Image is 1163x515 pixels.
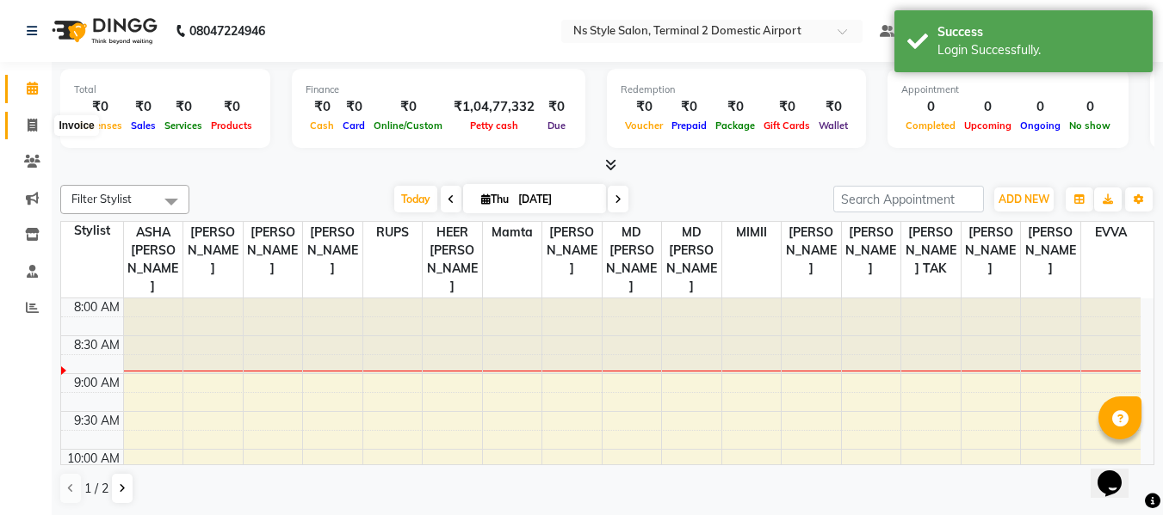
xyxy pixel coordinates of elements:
div: ₹0 [711,97,759,117]
span: Ongoing [1016,120,1065,132]
div: Redemption [621,83,852,97]
span: Wallet [814,120,852,132]
div: ₹0 [621,97,667,117]
div: 0 [1016,97,1065,117]
div: ₹0 [306,97,338,117]
span: 1 / 2 [84,480,108,498]
div: 0 [901,97,960,117]
span: EVVA [1081,222,1141,243]
div: 9:00 AM [71,374,123,392]
span: [PERSON_NAME] [962,222,1021,279]
span: Filter Stylist [71,192,132,205]
span: [PERSON_NAME] [782,222,841,279]
span: [PERSON_NAME] TAK [901,222,961,279]
input: Search Appointment [833,186,984,212]
span: ADD NEW [999,193,1049,205]
span: [PERSON_NAME] [1021,222,1080,279]
span: [PERSON_NAME] [842,222,901,279]
div: ₹0 [814,97,852,117]
span: ASHA [PERSON_NAME] [124,222,183,297]
div: 8:30 AM [71,336,123,354]
div: ₹0 [74,97,127,117]
span: Card [338,120,369,132]
iframe: chat widget [1091,446,1146,498]
div: 10:00 AM [64,450,123,468]
input: 2025-09-04 [513,187,599,212]
span: Petty cash [466,120,523,132]
button: ADD NEW [994,187,1054,212]
div: ₹0 [369,97,447,117]
div: Login Successfully. [937,41,1140,59]
div: Success [937,23,1140,41]
div: ₹0 [207,97,257,117]
div: Finance [306,83,572,97]
span: Voucher [621,120,667,132]
div: 0 [1065,97,1115,117]
div: ₹0 [127,97,160,117]
span: Gift Cards [759,120,814,132]
div: Stylist [61,222,123,240]
span: Today [394,186,437,212]
span: Online/Custom [369,120,447,132]
div: 0 [960,97,1016,117]
div: ₹0 [541,97,572,117]
span: Mamta [483,222,542,243]
div: Total [74,83,257,97]
span: Cash [306,120,338,132]
span: Due [543,120,570,132]
span: Products [207,120,257,132]
span: Thu [477,193,513,205]
span: MD [PERSON_NAME] [603,222,662,297]
div: Appointment [901,83,1115,97]
span: MIMII [722,222,782,243]
div: Invoice [54,115,98,136]
div: ₹0 [759,97,814,117]
img: logo [44,7,162,55]
span: Completed [901,120,960,132]
div: ₹0 [667,97,711,117]
span: [PERSON_NAME] [244,222,303,279]
span: RUPS [363,222,423,243]
span: Upcoming [960,120,1016,132]
span: Sales [127,120,160,132]
span: [PERSON_NAME] [542,222,602,279]
span: [PERSON_NAME] [303,222,362,279]
span: [PERSON_NAME] [183,222,243,279]
span: HEER [PERSON_NAME] [423,222,482,297]
div: ₹0 [160,97,207,117]
div: 8:00 AM [71,298,123,316]
span: Services [160,120,207,132]
div: ₹0 [338,97,369,117]
span: MD [PERSON_NAME] [662,222,721,297]
span: Package [711,120,759,132]
div: ₹1,04,77,332 [447,97,541,117]
span: No show [1065,120,1115,132]
div: 9:30 AM [71,412,123,430]
b: 08047224946 [189,7,265,55]
span: Prepaid [667,120,711,132]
